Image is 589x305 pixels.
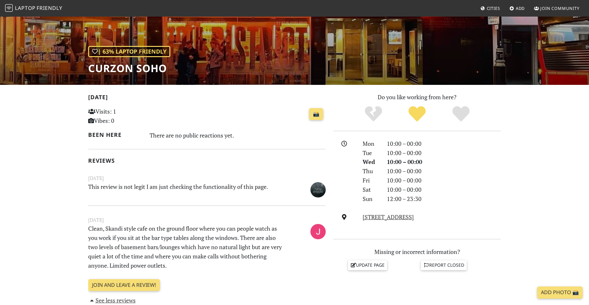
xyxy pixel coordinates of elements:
p: Do you like working from here? [333,93,501,102]
p: Clean, Skandi style cafe on the ground floor where you can people watch as you work if you sit at... [84,224,289,270]
a: [STREET_ADDRESS] [363,213,414,221]
a: LaptopFriendly LaptopFriendly [5,3,62,14]
a: Report closed [421,260,467,270]
p: Missing or incorrect information? [333,247,501,257]
a: Update page [348,260,387,270]
img: 4110-arbaz.jpg [310,182,326,197]
span: Add [516,5,525,11]
span: Laptop [15,4,36,11]
div: 10:00 – 00:00 [383,167,505,176]
div: Yes [395,105,439,123]
a: Cities [478,3,503,14]
div: | 63% Laptop Friendly [88,46,170,57]
div: 10:00 – 00:00 [383,139,505,148]
img: LaptopFriendly [5,4,13,12]
span: Friendly [37,4,62,11]
div: 12:00 – 23:30 [383,194,505,204]
div: Sat [359,185,383,194]
div: 10:00 – 00:00 [383,157,505,167]
span: Cities [487,5,500,11]
span: Arbaz Khan Niazi [310,185,326,193]
small: [DATE] [84,174,330,182]
p: Visits: 1 Vibes: 0 [88,107,162,125]
img: 4106-johnathan.jpg [310,224,326,239]
div: 10:00 – 00:00 [383,185,505,194]
a: 📸 [309,108,323,120]
h1: Curzon Soho [88,62,170,74]
span: Join Community [540,5,579,11]
small: [DATE] [84,216,330,224]
div: Wed [359,157,383,167]
a: Join Community [531,3,582,14]
a: See less reviews [88,296,136,304]
h2: [DATE] [88,94,326,103]
div: 10:00 – 00:00 [383,148,505,158]
div: Mon [359,139,383,148]
div: Definitely! [439,105,483,123]
span: Johnathan Agnes [310,227,326,235]
div: No [351,105,395,123]
a: Add [507,3,528,14]
p: This review is not legit I am just checking the functionality of this page. [84,182,289,197]
div: Sun [359,194,383,204]
h2: Been here [88,131,142,138]
div: Tue [359,148,383,158]
div: Thu [359,167,383,176]
h2: Reviews [88,157,326,164]
a: Join and leave a review! [88,279,160,291]
div: Fri [359,176,383,185]
div: 10:00 – 00:00 [383,176,505,185]
div: There are no public reactions yet. [150,130,326,140]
